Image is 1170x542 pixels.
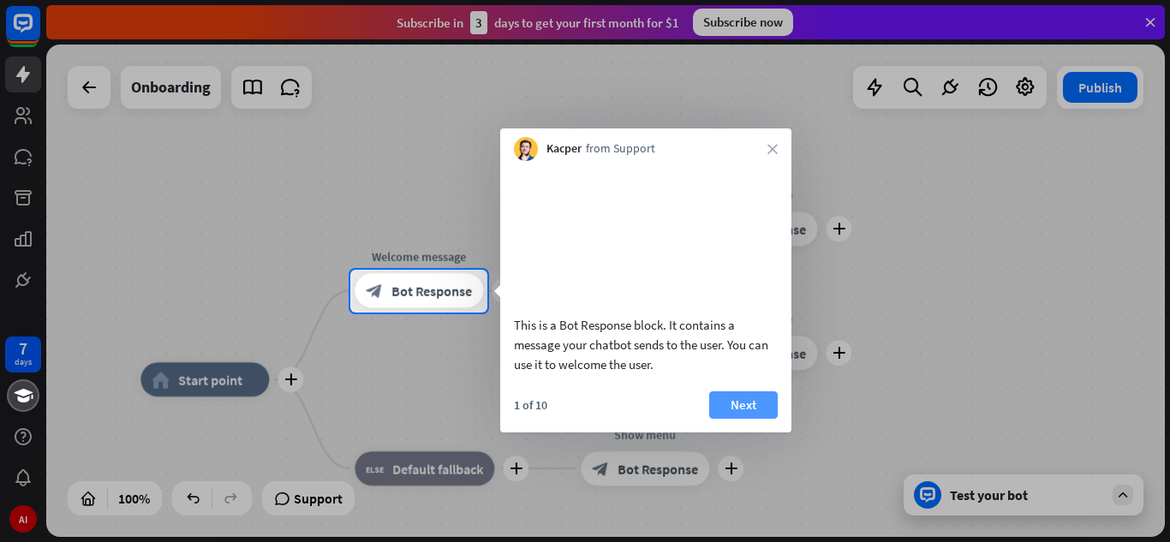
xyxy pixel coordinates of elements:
div: 1 of 10 [514,397,547,413]
button: Next [709,391,778,419]
div: This is a Bot Response block. It contains a message your chatbot sends to the user. You can use i... [514,315,778,374]
span: Bot Response [391,283,472,300]
span: from Support [586,140,655,158]
span: Kacper [546,140,582,158]
i: block_bot_response [366,283,383,300]
i: close [767,144,778,154]
button: Open LiveChat chat widget [14,7,65,58]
